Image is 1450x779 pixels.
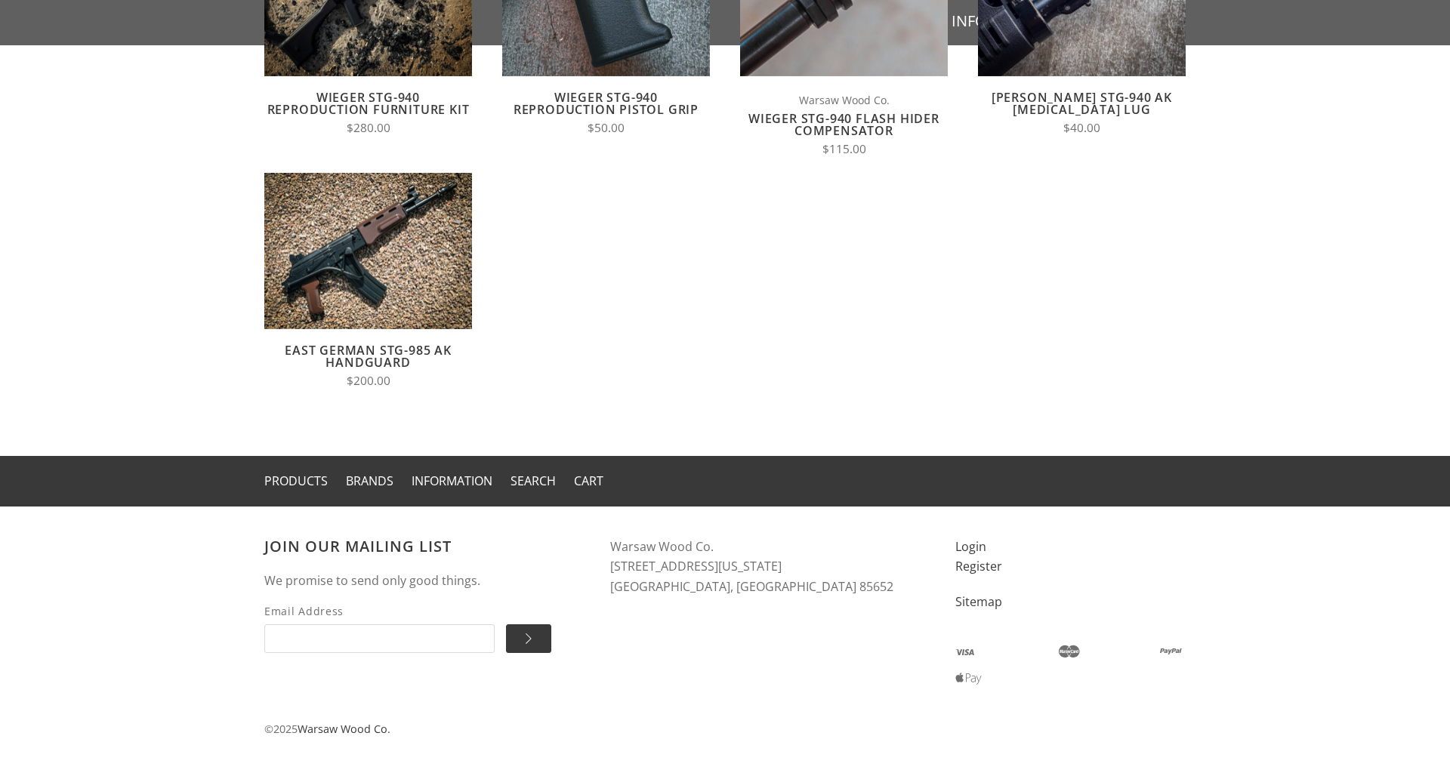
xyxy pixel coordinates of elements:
[748,110,939,139] a: Wieger STG-940 Flash Hider Compensator
[285,342,452,371] a: East German STG-985 AK Handguard
[992,89,1172,118] a: [PERSON_NAME] STG-940 AK [MEDICAL_DATA] Lug
[955,558,1002,574] a: Register
[267,89,470,118] a: Wieger STG-940 Reproduction Furniture Kit
[412,473,492,489] a: Information
[955,593,1002,610] a: Sitemap
[740,91,948,109] span: Warsaw Wood Co.
[1063,120,1100,136] span: $40.00
[588,120,625,136] span: $50.00
[506,624,551,653] input: 
[298,722,390,736] a: Warsaw Wood Co.
[514,89,699,118] a: Wieger STG-940 Reproduction Pistol Grip
[264,473,328,489] a: Products
[955,538,986,555] a: Login
[264,720,1186,738] p: © 2025
[574,473,603,489] a: Cart
[346,473,393,489] a: Brands
[264,571,580,591] p: We promise to send only good things.
[264,624,495,653] input: Email Address
[347,120,390,136] span: $280.00
[264,602,495,620] span: Email Address
[610,537,926,597] address: Warsaw Wood Co. [STREET_ADDRESS][US_STATE] [GEOGRAPHIC_DATA], [GEOGRAPHIC_DATA] 85652
[511,473,556,489] a: Search
[264,173,472,328] img: East German STG-985 AK Handguard
[264,537,580,556] h3: Join our mailing list
[822,141,866,157] span: $115.00
[347,373,390,389] span: $200.00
